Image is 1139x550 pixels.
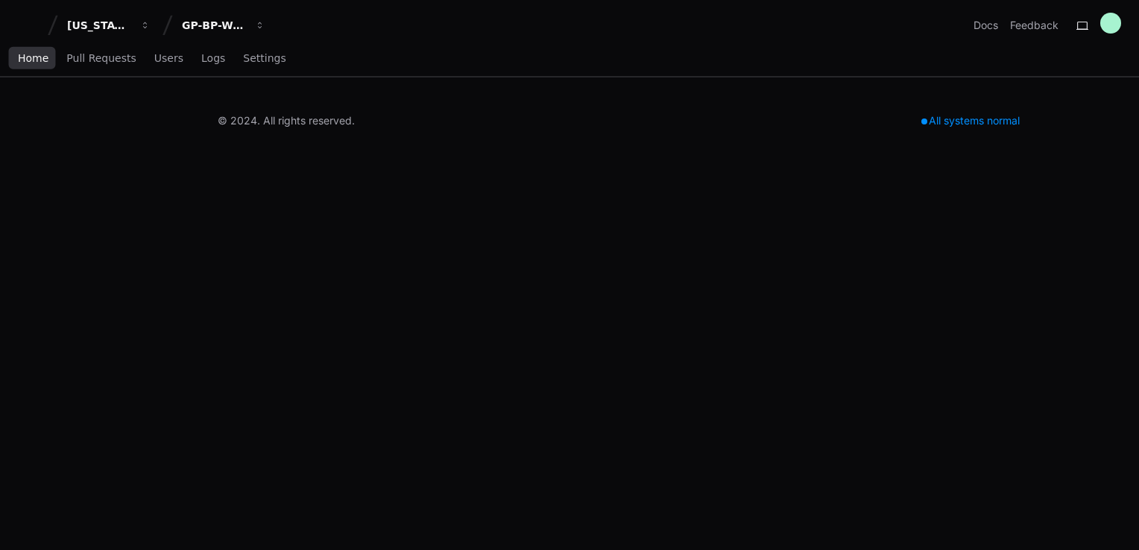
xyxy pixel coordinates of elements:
[243,54,285,63] span: Settings
[66,42,136,76] a: Pull Requests
[1010,18,1058,33] button: Feedback
[912,110,1029,131] div: All systems normal
[154,54,183,63] span: Users
[61,12,157,39] button: [US_STATE] Pacific
[18,42,48,76] a: Home
[974,18,998,33] a: Docs
[218,113,355,128] div: © 2024. All rights reserved.
[18,54,48,63] span: Home
[66,54,136,63] span: Pull Requests
[243,42,285,76] a: Settings
[154,42,183,76] a: Users
[67,18,131,33] div: [US_STATE] Pacific
[176,12,271,39] button: GP-BP-WoodProducts
[182,18,246,33] div: GP-BP-WoodProducts
[201,42,225,76] a: Logs
[201,54,225,63] span: Logs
